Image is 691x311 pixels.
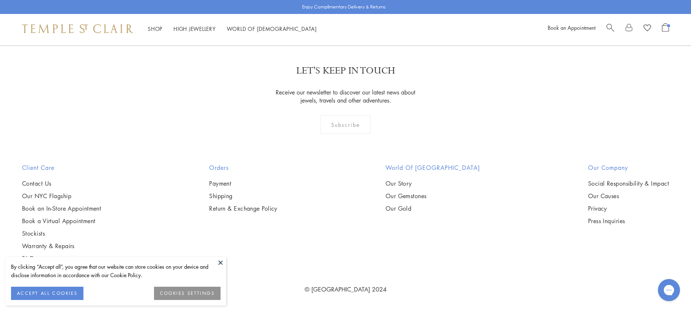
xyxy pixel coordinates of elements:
a: Return & Exchange Policy [209,204,278,212]
a: World of [DEMOGRAPHIC_DATA]World of [DEMOGRAPHIC_DATA] [227,25,317,32]
a: ShopShop [148,25,162,32]
a: Search [606,23,614,34]
a: Shipping [209,192,278,200]
a: Book an In-Store Appointment [22,204,101,212]
a: Book a Virtual Appointment [22,217,101,225]
div: By clicking “Accept all”, you agree that our website can store cookies on your device and disclos... [11,262,221,279]
a: Stockists [22,229,101,237]
div: Subscribe [321,115,371,134]
h2: Client Care [22,163,101,172]
nav: Main navigation [148,24,317,33]
p: Enjoy Complimentary Delivery & Returns [302,3,386,11]
h2: Our Company [588,163,669,172]
a: High JewelleryHigh Jewellery [173,25,216,32]
img: Temple St. Clair [22,24,133,33]
h2: Orders [209,163,278,172]
h2: World of [GEOGRAPHIC_DATA] [386,163,480,172]
a: Our NYC Flagship [22,192,101,200]
a: Our Gemstones [386,192,480,200]
a: Book an Appointment [548,24,595,31]
a: Press Inquiries [588,217,669,225]
a: Privacy [588,204,669,212]
button: ACCEPT ALL COOKIES [11,287,83,300]
a: Payment [209,179,278,187]
p: LET'S KEEP IN TOUCH [296,64,395,77]
a: View Wishlist [644,23,651,34]
a: Warranty & Repairs [22,242,101,250]
a: Our Causes [588,192,669,200]
a: Open Shopping Bag [662,23,669,34]
p: Receive our newsletter to discover our latest news about jewels, travels and other adventures. [271,88,420,104]
a: Our Story [386,179,480,187]
a: Contact Us [22,179,101,187]
a: © [GEOGRAPHIC_DATA] 2024 [305,285,387,293]
a: Our Gold [386,204,480,212]
a: FAQs [22,254,101,262]
button: COOKIES SETTINGS [154,287,221,300]
iframe: Gorgias live chat messenger [654,276,684,304]
a: Social Responsibility & Impact [588,179,669,187]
